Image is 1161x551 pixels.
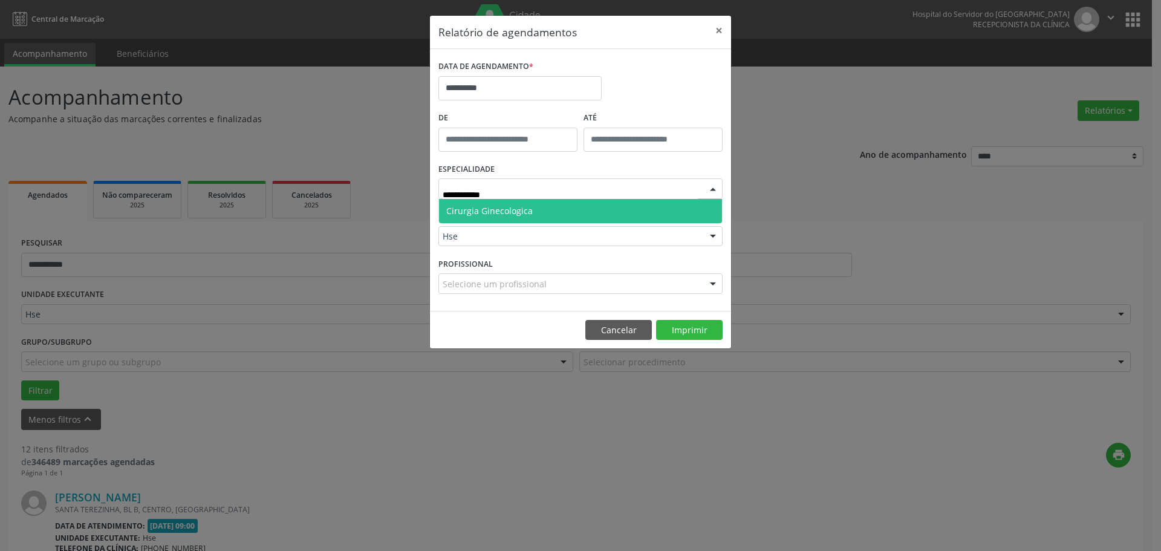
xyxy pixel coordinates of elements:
button: Imprimir [656,320,723,341]
button: Close [707,16,731,45]
h5: Relatório de agendamentos [438,24,577,40]
label: DATA DE AGENDAMENTO [438,57,533,76]
span: Cirurgia Ginecologica [446,205,533,217]
label: De [438,109,577,128]
span: Selecione um profissional [443,278,547,290]
span: Hse [443,230,698,243]
label: ESPECIALIDADE [438,160,495,179]
label: ATÉ [584,109,723,128]
button: Cancelar [585,320,652,341]
label: PROFISSIONAL [438,255,493,273]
